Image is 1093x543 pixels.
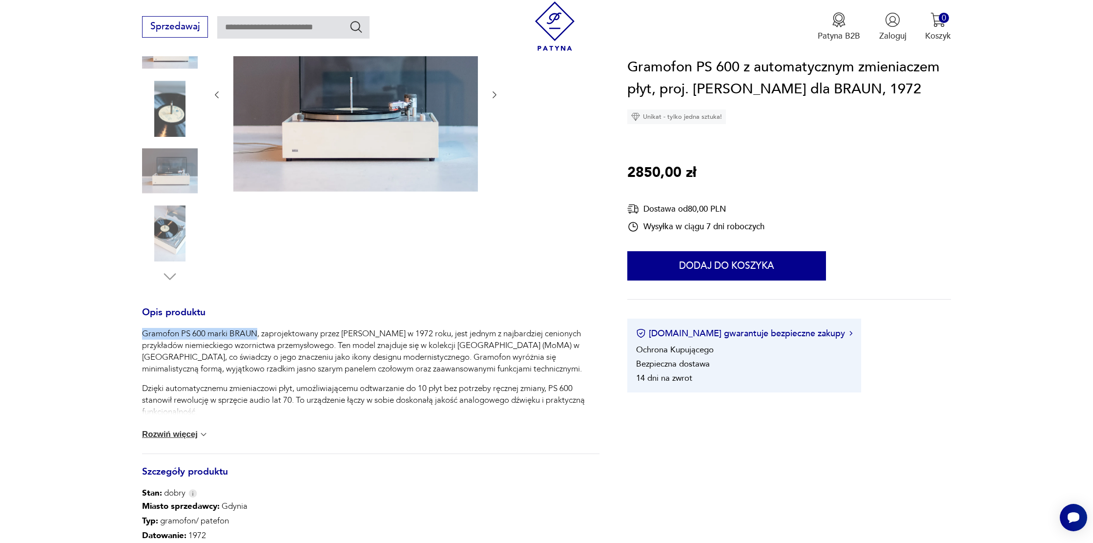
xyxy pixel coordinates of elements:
button: 0Koszyk [925,12,951,42]
p: Zaloguj [879,30,907,42]
iframe: Smartsupp widget button [1060,504,1087,531]
button: Szukaj [349,20,363,34]
p: 2850,00 zł [627,162,696,184]
li: Bezpieczna dostawa [636,358,710,369]
img: Zdjęcie produktu Gramofon PS 600 z automatycznym zmieniaczem płyt, proj. Dieter Rams dla BRAUN, 1972 [142,143,198,199]
p: Koszyk [925,30,951,42]
button: [DOMAIN_NAME] gwarantuje bezpieczne zakupy [636,327,852,340]
img: Ikonka użytkownika [885,12,900,27]
span: dobry [142,487,186,499]
img: Ikona koszyka [930,12,946,27]
a: Ikona medaluPatyna B2B [818,12,860,42]
button: Dodaj do koszyka [627,251,826,281]
p: Dzięki automatycznemu zmieniaczowi płyt, umożliwiającemu odtwarzanie do 10 płyt bez potrzeby ręcz... [142,383,599,418]
h3: Szczegóły produktu [142,468,599,488]
button: Rozwiń więcej [142,430,208,439]
div: Wysyłka w ciągu 7 dni roboczych [627,221,764,233]
p: Gramofon PS 600 marki BRAUN, zaprojektowany przez [PERSON_NAME] w 1972 roku, jest jednym z najbar... [142,328,599,375]
b: Datowanie : [142,530,186,541]
img: chevron down [199,430,208,439]
h3: Opis produktu [142,309,599,328]
div: Unikat - tylko jedna sztuka! [627,109,726,124]
p: gramofon/ patefon [142,514,285,528]
b: Miasto sprzedawcy : [142,500,220,512]
img: Ikona certyfikatu [636,329,646,339]
img: Ikona medalu [831,12,846,27]
p: Gdynia [142,499,285,514]
div: 0 [939,13,949,23]
img: Zdjęcie produktu Gramofon PS 600 z automatycznym zmieniaczem płyt, proj. Dieter Rams dla BRAUN, 1972 [142,205,198,261]
img: Zdjęcie produktu Gramofon PS 600 z automatycznym zmieniaczem płyt, proj. Dieter Rams dla BRAUN, 1972 [142,81,198,136]
a: Sprzedawaj [142,23,208,31]
img: Ikona dostawy [627,203,639,215]
div: Dostawa od 80,00 PLN [627,203,764,215]
button: Zaloguj [879,12,907,42]
img: Ikona diamentu [631,112,640,121]
b: Typ : [142,515,158,526]
button: Sprzedawaj [142,16,208,38]
img: Info icon [188,489,197,498]
p: 1972 [142,528,285,543]
h1: Gramofon PS 600 z automatycznym zmieniaczem płyt, proj. [PERSON_NAME] dla BRAUN, 1972 [627,56,951,101]
button: Patyna B2B [818,12,860,42]
img: Patyna - sklep z meblami i dekoracjami vintage [530,1,579,51]
li: Ochrona Kupującego [636,344,714,355]
img: Ikona strzałki w prawo [849,331,852,336]
p: Patyna B2B [818,30,860,42]
li: 14 dni na zwrot [636,372,692,384]
b: Stan: [142,487,162,499]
